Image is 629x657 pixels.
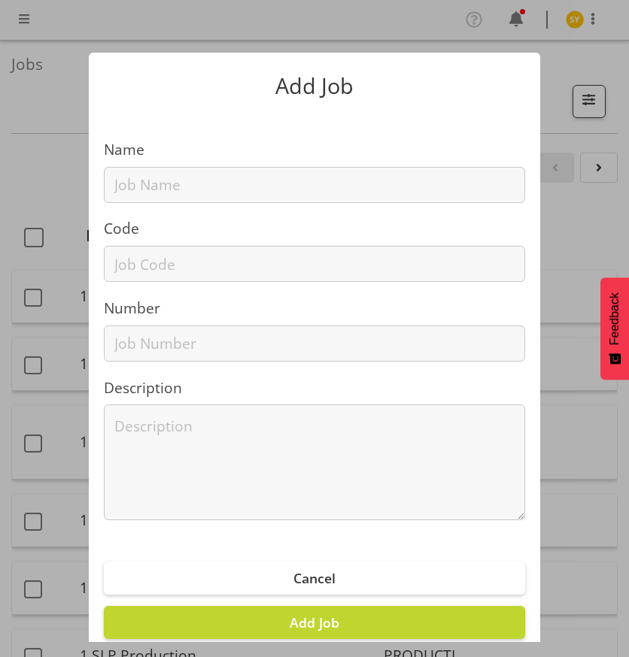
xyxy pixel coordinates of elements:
[104,377,525,399] label: Description
[293,569,336,587] span: Cancel
[104,218,525,240] label: Code
[104,75,525,97] p: Add Job
[104,325,525,362] input: Job Number
[104,246,525,282] input: Job Code
[104,606,525,639] button: Add Job
[608,292,621,345] span: Feedback
[104,139,525,161] label: Name
[290,613,339,631] span: Add Job
[104,167,525,203] input: Job Name
[104,298,525,319] label: Number
[104,562,525,595] button: Cancel
[600,277,629,380] button: Feedback - Show survey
